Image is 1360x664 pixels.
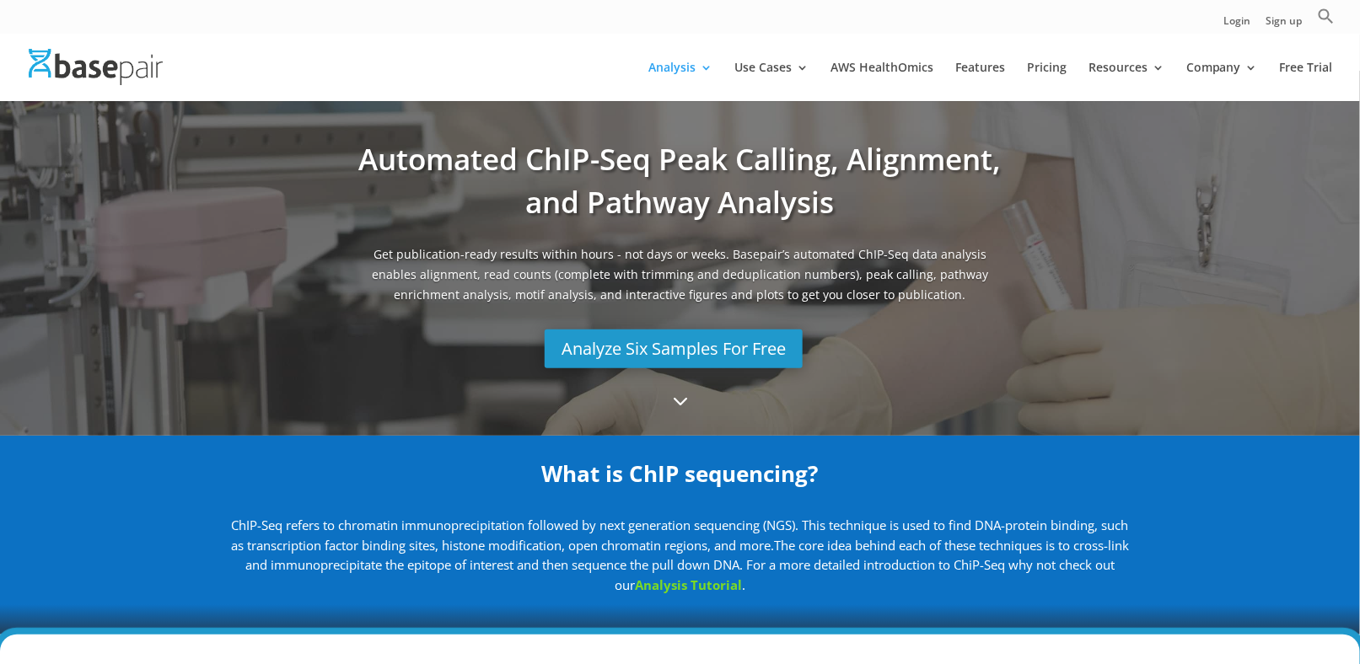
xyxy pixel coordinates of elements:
[665,385,695,419] a: 3
[648,62,712,101] a: Analysis
[1089,62,1164,101] a: Resources
[545,329,803,368] a: Analyze Six Samples For Free
[225,516,1136,596] p: . For a more detailed introduction to ChiP-Seq why not check out our .
[831,62,933,101] a: AWS HealthOmics
[352,138,1009,244] h1: Automated ChIP-Seq Peak Calling, Alignment, and Pathway Analysis
[1318,8,1335,34] a: Search Icon Link
[1224,16,1251,34] a: Login
[1318,8,1335,24] svg: Search
[955,62,1005,101] a: Features
[1276,580,1340,644] iframe: Drift Widget Chat Controller
[1027,62,1067,101] a: Pricing
[734,62,809,101] a: Use Cases
[1280,62,1333,101] a: Free Trial
[1266,16,1303,34] a: Sign up
[635,576,742,593] a: Analysis Tutorial
[1186,62,1258,101] a: Company
[665,385,695,415] span: 3
[29,49,163,85] img: Basepair
[352,244,1009,313] span: Get publication-ready results within hours - not days or weeks. Basepair’s automated ChIP-Seq dat...
[542,458,819,489] strong: What is ChIP sequencing?
[231,517,1129,554] span: ChIP-Seq refers to chromatin immunoprecipitation followed by next generation sequencing (NGS). Th...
